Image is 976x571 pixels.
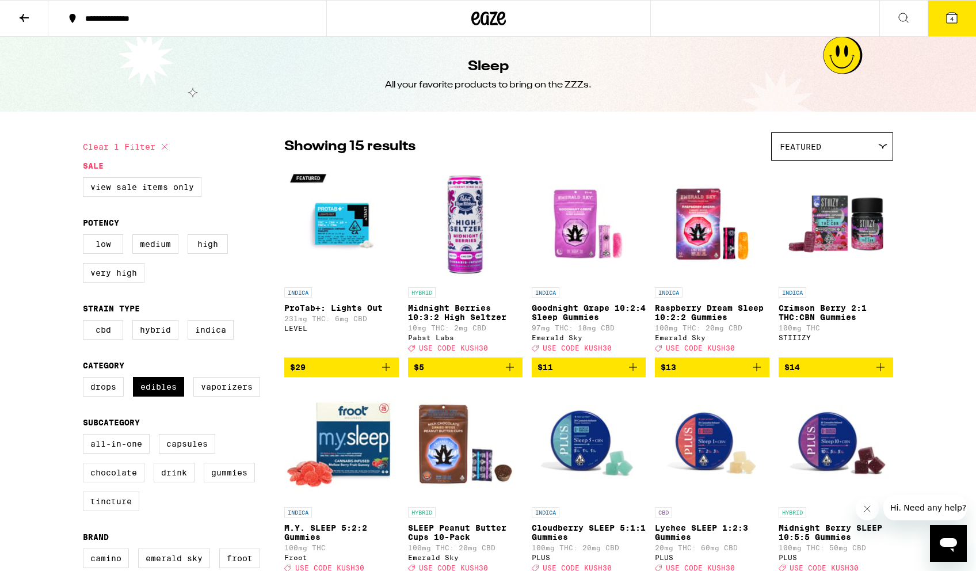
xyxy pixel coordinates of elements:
label: Drops [83,377,124,397]
p: 20mg THC: 60mg CBD [655,544,769,551]
img: Pabst Labs - Midnight Berries 10:3:2 High Seltzer [408,166,523,281]
p: 100mg THC [779,324,893,332]
p: Midnight Berries 10:3:2 High Seltzer [408,303,523,322]
p: 10mg THC: 2mg CBD [408,324,523,332]
p: HYBRID [408,287,436,298]
span: USE CODE KUSH30 [419,344,488,352]
p: 100mg THC: 20mg CBD [532,544,646,551]
label: Capsules [159,434,215,454]
div: PLUS [779,554,893,561]
div: LEVEL [284,325,399,332]
p: SLEEP Peanut Butter Cups 10-Pack [408,523,523,542]
span: USE CODE KUSH30 [543,344,612,352]
span: $14 [784,363,800,372]
legend: Subcategory [83,418,140,427]
a: Open page for ProTab+: Lights Out from LEVEL [284,166,399,357]
button: Add to bag [408,357,523,377]
label: Tincture [83,492,139,511]
img: PLUS - Cloudberry SLEEP 5:1:1 Gummies [532,386,646,501]
p: INDICA [655,287,683,298]
p: INDICA [284,507,312,517]
label: Camino [83,549,129,568]
p: CBD [655,507,672,517]
p: Cloudberry SLEEP 5:1:1 Gummies [532,523,646,542]
label: Chocolate [83,463,144,482]
p: HYBRID [779,507,806,517]
legend: Category [83,361,124,370]
label: Medium [132,234,178,254]
label: CBD [83,320,123,340]
div: Pabst Labs [408,334,523,341]
span: USE CODE KUSH30 [666,344,735,352]
div: Emerald Sky [408,554,523,561]
p: Raspberry Dream Sleep 10:2:2 Gummies [655,303,769,322]
p: Goodnight Grape 10:2:4 Sleep Gummies [532,303,646,322]
label: Edibles [133,377,184,397]
p: 100mg THC [284,544,399,551]
p: Lychee SLEEP 1:2:3 Gummies [655,523,769,542]
label: Froot [219,549,260,568]
span: $13 [661,363,676,372]
img: STIIIZY - Crimson Berry 2:1 THC:CBN Gummies [779,166,893,281]
p: INDICA [532,507,559,517]
button: Clear 1 filter [83,132,171,161]
div: PLUS [655,554,769,561]
p: 97mg THC: 18mg CBD [532,324,646,332]
p: 100mg THC: 20mg CBD [408,544,523,551]
h1: Sleep [468,57,509,77]
button: Add to bag [779,357,893,377]
label: Gummies [204,463,255,482]
img: LEVEL - ProTab+: Lights Out [284,166,399,281]
img: PLUS - Lychee SLEEP 1:2:3 Gummies [655,386,769,501]
span: 4 [950,16,954,22]
img: Froot - M.Y. SLEEP 5:2:2 Gummies [284,386,399,501]
button: Add to bag [284,357,399,377]
div: All your favorite products to bring on the ZZZs. [385,79,592,92]
p: Midnight Berry SLEEP 10:5:5 Gummies [779,523,893,542]
legend: Brand [83,532,109,542]
a: Open page for Midnight Berries 10:3:2 High Seltzer from Pabst Labs [408,166,523,357]
label: Vaporizers [193,377,260,397]
img: Emerald Sky - SLEEP Peanut Butter Cups 10-Pack [408,386,523,501]
span: $5 [414,363,424,372]
span: $29 [290,363,306,372]
label: All-In-One [83,434,150,454]
p: 100mg THC: 20mg CBD [655,324,769,332]
img: Emerald Sky - Raspberry Dream Sleep 10:2:2 Gummies [655,166,769,281]
iframe: Button to launch messaging window [930,525,967,562]
legend: Sale [83,161,104,170]
p: Showing 15 results [284,137,415,157]
label: View Sale Items Only [83,177,201,197]
p: INDICA [779,287,806,298]
div: Froot [284,554,399,561]
label: Low [83,234,123,254]
label: Very High [83,263,144,283]
p: 231mg THC: 6mg CBD [284,315,399,322]
p: M.Y. SLEEP 5:2:2 Gummies [284,523,399,542]
button: 4 [928,1,976,36]
div: Emerald Sky [655,334,769,341]
p: Crimson Berry 2:1 THC:CBN Gummies [779,303,893,322]
iframe: Close message [856,497,879,520]
legend: Potency [83,218,119,227]
a: Open page for Goodnight Grape 10:2:4 Sleep Gummies from Emerald Sky [532,166,646,357]
p: INDICA [532,287,559,298]
div: Emerald Sky [532,334,646,341]
div: STIIIZY [779,334,893,341]
label: High [188,234,228,254]
legend: Strain Type [83,304,140,313]
label: Indica [188,320,234,340]
p: HYBRID [408,507,436,517]
span: Featured [780,142,821,151]
button: Add to bag [532,357,646,377]
button: Add to bag [655,357,769,377]
label: Drink [154,463,195,482]
a: Open page for Crimson Berry 2:1 THC:CBN Gummies from STIIIZY [779,166,893,357]
span: $11 [537,363,553,372]
iframe: Message from company [883,495,967,520]
img: PLUS - Midnight Berry SLEEP 10:5:5 Gummies [779,386,893,501]
img: Emerald Sky - Goodnight Grape 10:2:4 Sleep Gummies [532,166,646,281]
p: INDICA [284,287,312,298]
a: Open page for Raspberry Dream Sleep 10:2:2 Gummies from Emerald Sky [655,166,769,357]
